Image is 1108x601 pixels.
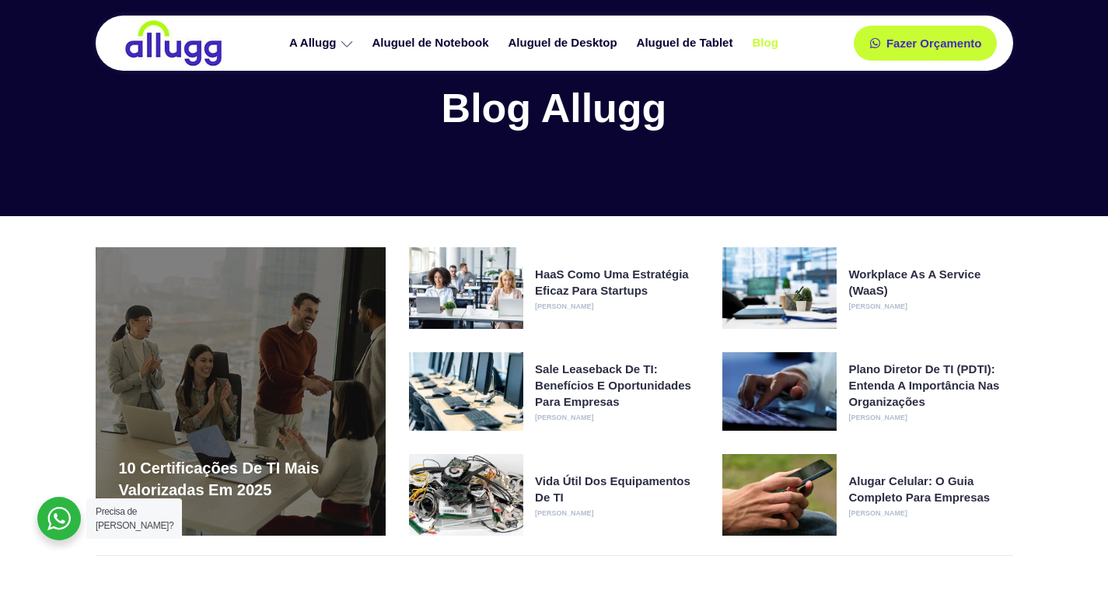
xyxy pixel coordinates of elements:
img: Sale Leaseback de TI: Benefícios e Oportunidades para Empresas [409,352,523,431]
span: Precisa de [PERSON_NAME]? [96,506,173,531]
a: Sale Leaseback de TI: Benefícios e Oportunidades para Empresas [535,361,699,410]
a: Workplace as a Service (WaaS) [848,266,1012,299]
a: Aluguel de Desktop [501,30,629,57]
a: [PERSON_NAME] [535,414,594,421]
a: [PERSON_NAME] [848,510,907,517]
img: Workplace as a Service (WaaS) [722,247,837,329]
img: locação de TI é Allugg [123,19,224,67]
a: A Allugg [281,30,365,57]
a: Alugar Celular: O Guia Completo para Empresas [848,473,1012,505]
a: Aluguel de Notebook [365,30,501,57]
h2: Blog Allugg [96,86,1013,131]
a: [PERSON_NAME] [535,510,594,517]
a: Blog [744,30,789,57]
a: Vida Útil dos Equipamentos de TI [535,473,699,505]
a: Fazer Orçamento [854,26,998,61]
a: [PERSON_NAME] [848,303,907,310]
span: Fazer Orçamento [886,37,982,49]
a: [PERSON_NAME] [848,414,907,421]
a: [PERSON_NAME] [535,303,594,310]
img: HaaS como uma estratégia eficaz para startups [409,247,523,329]
img: Vida Útil dos Equipamentos de TI [409,454,523,536]
img: Plano Diretor de TI (PDTI): Entenda a importância nas organizações [722,352,837,431]
img: Alugar Celular: O Guia Completo para Empresas [722,454,837,536]
a: Plano Diretor de TI (PDTI): Entenda a importância nas organizações [848,361,1012,410]
a: HaaS como uma estratégia eficaz para startups [535,266,699,299]
a: 10 certificações de TI mais valorizadas em 2025 [119,457,362,501]
a: Aluguel de Tablet [629,30,745,57]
